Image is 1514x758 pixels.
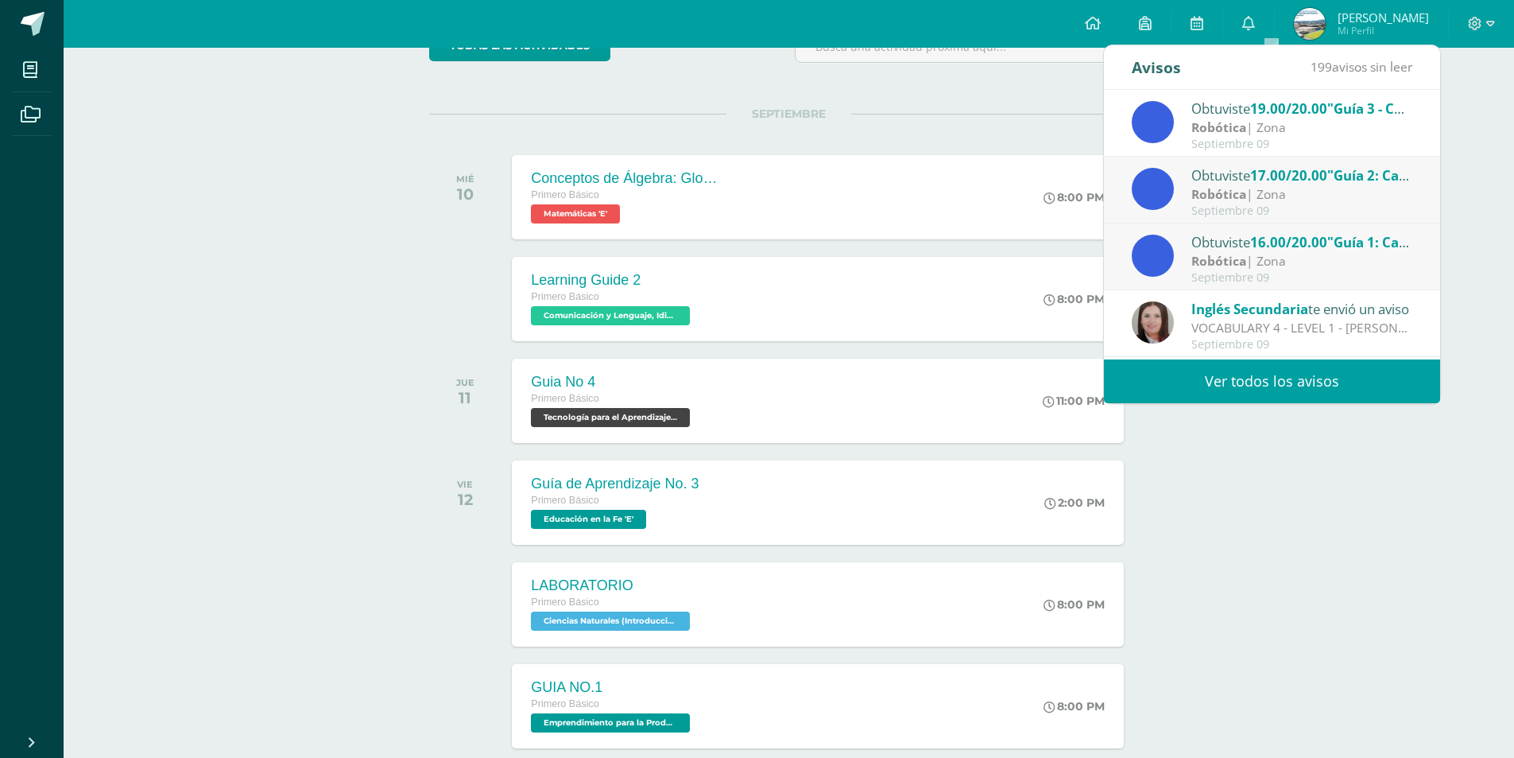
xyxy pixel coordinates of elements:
[1191,185,1412,204] div: | Zona
[531,204,620,224] span: Matemáticas 'E'
[1132,301,1174,344] img: 8af0450cf43d44e38c4a1497329761f3.png
[1250,233,1327,251] span: 16.00/20.00
[1338,24,1429,37] span: Mi Perfil
[1191,231,1412,252] div: Obtuviste en
[1191,271,1412,285] div: Septiembre 09
[457,490,473,509] div: 12
[531,698,598,709] span: Primero Básico
[1191,98,1412,119] div: Obtuviste en
[1191,165,1412,185] div: Obtuviste en
[531,170,722,187] div: Conceptos de Álgebra: Glosario
[531,272,694,289] div: Learning Guide 2
[531,374,694,391] div: Guia No 4
[1191,252,1246,270] strong: Robótica
[1104,360,1440,403] a: Ver todos los avisos
[1044,190,1105,204] div: 8:00 PM
[1250,99,1327,118] span: 19.00/20.00
[1338,10,1429,25] span: [PERSON_NAME]
[531,476,699,492] div: Guía de Aprendizaje No. 3
[1311,58,1412,76] span: avisos sin leer
[456,185,474,204] div: 10
[531,510,646,529] span: Educación en la Fe 'E'
[1044,292,1105,306] div: 8:00 PM
[531,306,690,325] span: Comunicación y Lenguaje, Idioma Extranjero Inglés 'E'
[456,173,474,185] div: MIÉ
[1044,496,1105,510] div: 2:00 PM
[1191,185,1246,203] strong: Robótica
[1044,699,1105,713] div: 8:00 PM
[531,495,598,506] span: Primero Básico
[456,377,474,388] div: JUE
[1044,597,1105,612] div: 8:00 PM
[531,679,694,696] div: GUIA NO.1
[1191,300,1308,318] span: Inglés Secundaria
[1191,252,1412,270] div: | Zona
[531,577,694,594] div: LABORATORIO
[726,107,851,121] span: SEPTIEMBRE
[1191,204,1412,218] div: Septiembre 09
[531,597,598,608] span: Primero Básico
[531,393,598,404] span: Primero Básico
[1191,119,1246,136] strong: Robótica
[457,479,473,490] div: VIE
[1250,166,1327,185] span: 17.00/20.00
[1132,45,1181,89] div: Avisos
[1311,58,1332,76] span: 199
[1191,338,1412,352] div: Septiembre 09
[1191,298,1412,319] div: te envió un aviso
[1043,394,1105,408] div: 11:00 PM
[531,408,690,427] span: Tecnología para el Aprendizaje y la Comunicación (Informática) 'E'
[456,388,474,407] div: 11
[531,713,690,733] span: Emprendimiento para la Productividad 'E'
[531,291,598,302] span: Primero Básico
[1294,8,1326,40] img: 22abe9c36cd26ae47063eaf112de279f.png
[1191,138,1412,151] div: Septiembre 09
[531,612,690,631] span: Ciencias Naturales (Introducción a la Biología) 'E'
[1191,119,1412,137] div: | Zona
[531,189,598,200] span: Primero Básico
[1191,319,1412,337] div: VOCABULARY 4 - LEVEL 1 - KRISSETE RIVAS: Dear students, I'm sending you the document and link. Ge...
